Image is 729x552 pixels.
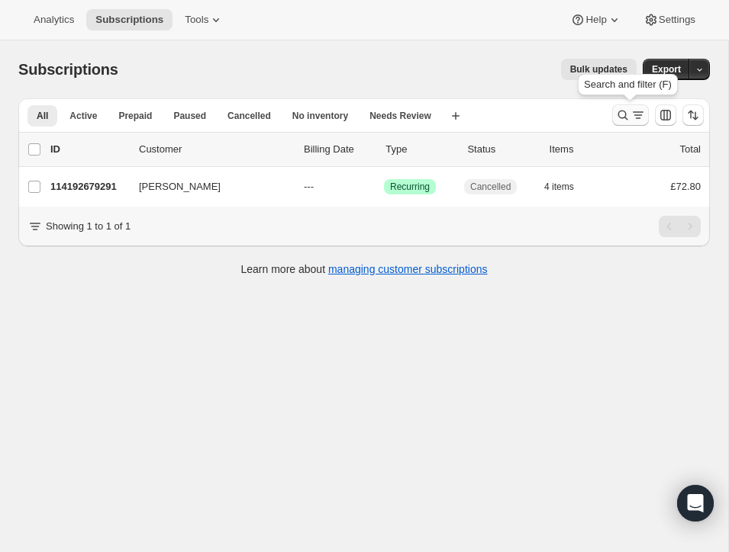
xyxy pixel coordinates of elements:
[682,104,704,126] button: Sort the results
[304,142,373,157] p: Billing Date
[37,110,48,122] span: All
[659,14,695,26] span: Settings
[69,110,97,122] span: Active
[176,9,233,30] button: Tools
[585,14,606,26] span: Help
[561,59,637,80] button: Bulk updates
[470,181,511,193] span: Cancelled
[652,63,681,75] span: Export
[655,104,676,126] button: Customize table column order and visibility
[50,179,127,194] p: 114192679291
[544,176,591,197] button: 4 items
[670,181,701,192] span: £72.80
[50,142,127,157] p: ID
[544,181,574,193] span: 4 items
[173,110,206,122] span: Paused
[643,59,690,80] button: Export
[659,216,701,237] nav: Pagination
[46,219,131,234] p: Showing 1 to 1 of 1
[185,14,208,26] span: Tools
[561,9,631,30] button: Help
[385,142,455,157] div: Type
[227,110,271,122] span: Cancelled
[369,110,431,122] span: Needs Review
[86,9,173,30] button: Subscriptions
[612,104,649,126] button: Search and filter results
[139,179,221,194] span: [PERSON_NAME]
[550,142,619,157] div: Items
[444,105,468,127] button: Create new view
[24,9,83,30] button: Analytics
[139,142,292,157] p: Customer
[677,485,714,522] div: Open Intercom Messenger
[467,142,537,157] p: Status
[95,14,163,26] span: Subscriptions
[118,110,152,122] span: Prepaid
[390,181,430,193] span: Recurring
[680,142,701,157] p: Total
[130,175,282,199] button: [PERSON_NAME]
[50,176,701,197] div: 114192679291[PERSON_NAME]---SuccessRecurringCancelled4 items£72.80
[292,110,348,122] span: No inventory
[18,61,118,78] span: Subscriptions
[50,142,701,157] div: IDCustomerBilling DateTypeStatusItemsTotal
[34,14,74,26] span: Analytics
[304,181,314,192] span: ---
[328,263,488,275] a: managing customer subscriptions
[241,262,488,277] p: Learn more about
[570,63,627,75] span: Bulk updates
[634,9,705,30] button: Settings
